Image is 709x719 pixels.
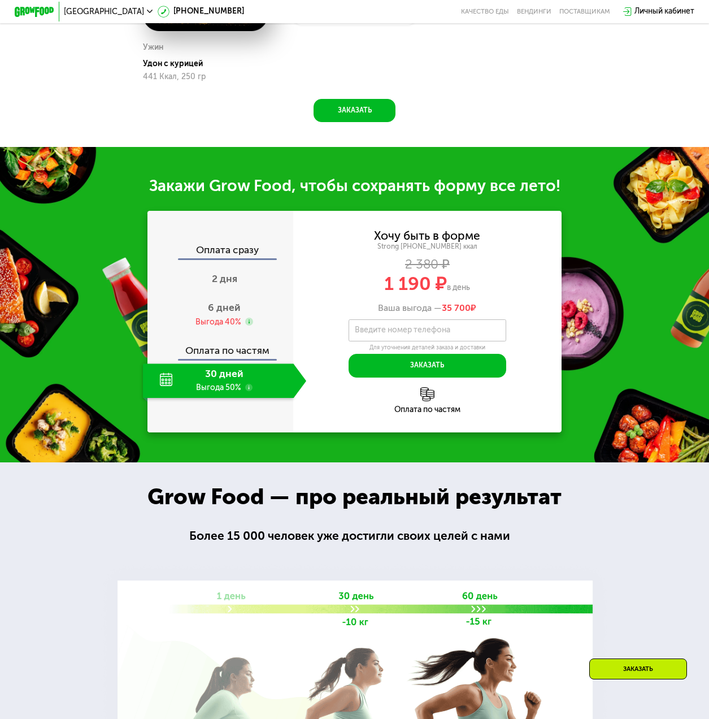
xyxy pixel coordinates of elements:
button: Заказать [349,354,506,378]
div: Оплата сразу [149,245,293,258]
span: 2 дня [212,273,237,285]
div: Удон с курицей [143,59,276,68]
div: Ужин [143,40,163,55]
button: Заказать [314,99,396,123]
a: [PHONE_NUMBER] [158,6,244,18]
a: Вендинги [517,8,551,16]
span: ₽ [442,302,476,313]
div: 2 380 ₽ [293,259,561,270]
a: Качество еды [461,8,509,16]
div: Выгода 40% [195,317,241,327]
div: Для уточнения деталей заказа и доставки [349,344,506,352]
span: в день [447,283,470,292]
div: Оплата по частям [293,406,561,414]
div: Grow Food — про реальный результат [131,480,578,514]
span: [GEOGRAPHIC_DATA] [64,8,144,16]
span: 35 700 [442,302,471,313]
div: 441 Ккал, 250 гр [143,72,268,81]
div: Более 15 000 человек уже достигли своих целей с нами [189,527,520,545]
div: Оплата по частям [149,336,293,359]
span: 6 дней [208,302,241,314]
div: Хочу быть в форме [374,230,480,241]
div: поставщикам [559,8,610,16]
div: Strong [PHONE_NUMBER] ккал [293,242,561,252]
div: Ваша выгода — [293,302,561,313]
label: Введите номер телефона [355,327,450,333]
div: Заказать [589,659,687,679]
img: l6xcnZfty9opOoJh.png [420,387,434,401]
span: 1 190 ₽ [384,272,447,295]
div: Личный кабинет [634,6,694,18]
